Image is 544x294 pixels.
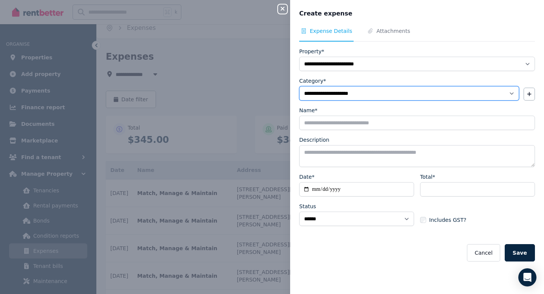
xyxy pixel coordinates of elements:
[299,27,535,42] nav: Tabs
[429,216,466,224] span: Includes GST?
[467,244,500,262] button: Cancel
[299,136,329,144] label: Description
[299,48,324,55] label: Property*
[299,9,352,18] span: Create expense
[299,173,314,181] label: Date*
[310,27,352,35] span: Expense Details
[376,27,410,35] span: Attachments
[518,268,536,286] div: Open Intercom Messenger
[299,77,326,85] label: Category*
[505,244,535,262] button: Save
[420,173,435,181] label: Total*
[420,217,426,223] input: Includes GST?
[299,203,316,210] label: Status
[299,107,317,114] label: Name*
